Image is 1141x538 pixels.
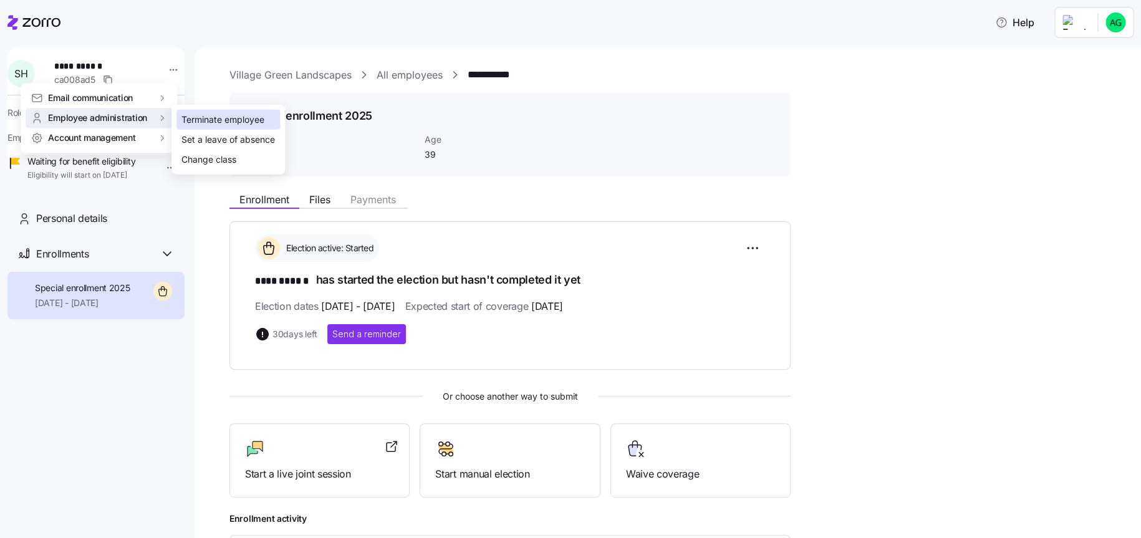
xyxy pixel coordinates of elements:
div: Set a leave of absence [181,133,275,147]
div: Terminate employee [181,113,264,127]
span: Employee administration [48,112,147,124]
span: Email communication [48,92,133,104]
span: Account management [48,132,135,144]
div: Change class [181,153,236,166]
